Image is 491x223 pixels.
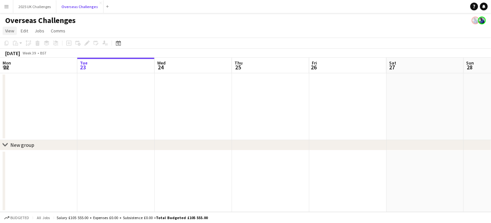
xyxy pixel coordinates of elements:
[478,17,486,24] app-user-avatar: Andy Baker
[18,27,31,35] a: Edit
[32,27,47,35] a: Jobs
[3,27,17,35] a: View
[5,28,14,34] span: View
[21,51,38,55] span: Week 39
[35,28,44,34] span: Jobs
[234,64,243,71] span: 25
[3,60,11,66] span: Mon
[56,0,104,13] button: Overseas Challenges
[388,64,396,71] span: 27
[235,60,243,66] span: Thu
[5,16,76,25] h1: Overseas Challenges
[5,50,20,56] div: [DATE]
[157,60,166,66] span: Wed
[36,215,51,220] span: All jobs
[10,216,29,220] span: Budgeted
[3,214,30,221] button: Budgeted
[156,64,166,71] span: 24
[80,60,88,66] span: Tue
[21,28,28,34] span: Edit
[40,51,47,55] div: BST
[466,60,474,66] span: Sun
[51,28,65,34] span: Comms
[312,60,317,66] span: Fri
[311,64,317,71] span: 26
[57,215,208,220] div: Salary £105 555.00 + Expenses £0.00 + Subsistence £0.00 =
[472,17,479,24] app-user-avatar: Andy Baker
[389,60,396,66] span: Sat
[465,64,474,71] span: 28
[13,0,56,13] button: 2025 UK Challenges
[48,27,68,35] a: Comms
[2,64,11,71] span: 22
[156,215,208,220] span: Total Budgeted £105 555.00
[10,142,34,148] div: New group
[79,64,88,71] span: 23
